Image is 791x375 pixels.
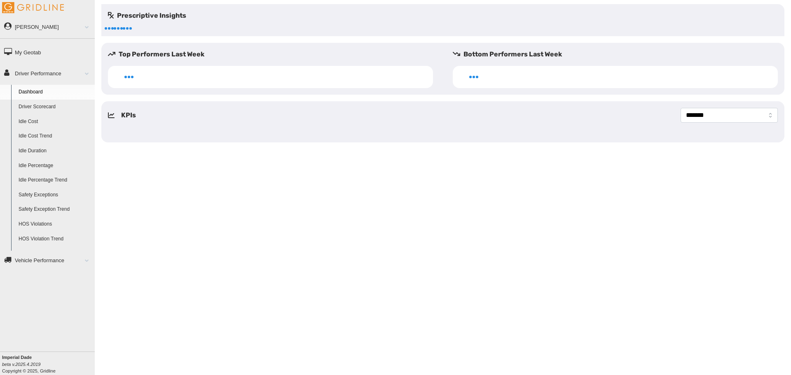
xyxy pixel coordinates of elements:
h5: Prescriptive Insights [108,11,186,21]
a: Safety Exceptions [15,188,95,203]
a: Idle Cost [15,114,95,129]
h5: KPIs [121,110,136,120]
i: beta v.2025.4.2019 [2,362,40,367]
a: HOS Violations [15,217,95,232]
a: Idle Cost Trend [15,129,95,144]
h5: Top Performers Last Week [108,49,440,59]
a: Safety Exception Trend [15,202,95,217]
img: Gridline [2,2,64,13]
a: Idle Percentage [15,158,95,173]
a: Driver Scorecard [15,100,95,114]
b: Imperial Dade [2,355,32,360]
a: HOS Violation Trend [15,232,95,247]
a: Idle Duration [15,144,95,158]
a: HOS Explanation Reports [15,246,95,261]
a: Dashboard [15,85,95,100]
a: Idle Percentage Trend [15,173,95,188]
h5: Bottom Performers Last Week [453,49,784,59]
div: Copyright © 2025, Gridline [2,354,95,374]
